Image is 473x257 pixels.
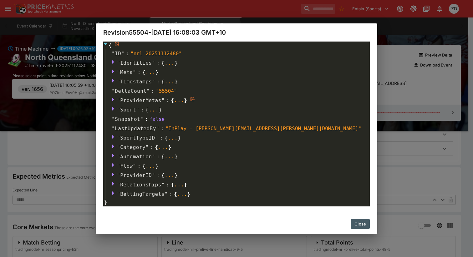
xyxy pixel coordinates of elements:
[120,69,133,75] span: Meta
[117,163,120,169] span: "
[157,172,160,179] span: :
[168,136,178,139] div: ...
[112,116,115,122] span: "
[142,162,145,170] span: {
[103,199,107,206] span: }
[145,106,149,114] span: {
[121,51,124,57] span: "
[138,69,141,76] span: :
[120,154,152,160] span: Automation
[150,116,165,123] div: false
[151,87,155,95] span: :
[133,163,136,169] span: "
[96,23,377,42] div: Revision 55504 - [DATE] 16:08:03 GMT+10
[155,69,159,76] span: }
[120,97,161,103] span: ProviderMetas
[145,71,156,74] div: ...
[146,88,150,94] span: "
[169,190,172,198] span: :
[117,154,120,160] span: "
[115,125,156,132] span: LastUpdatedBy
[140,116,143,122] span: "
[157,153,160,161] span: :
[160,134,163,142] span: :
[166,181,169,189] span: :
[112,88,115,94] span: "
[156,126,159,131] span: "
[175,78,178,86] span: }
[120,144,145,150] span: Category
[152,79,155,85] span: "
[117,182,120,188] span: "
[117,144,120,150] span: "
[120,135,155,141] span: SportTypeID
[190,97,196,104] span: Copy to clipboard
[174,190,177,198] span: {
[161,125,164,132] span: :
[161,182,165,188] span: "
[175,153,178,161] span: }
[117,107,120,113] span: "
[115,42,120,49] span: Copy to clipboard
[178,134,181,142] span: }
[164,174,175,177] div: ...
[117,191,120,197] span: "
[155,135,158,141] span: "
[120,191,165,197] span: BettingTargets
[161,153,165,161] span: {
[152,60,155,66] span: "
[177,192,187,195] div: ...
[174,99,184,102] div: ...
[115,87,146,95] span: DeltaCount
[175,172,178,179] span: }
[120,79,152,85] span: Timestamps
[165,134,168,142] span: {
[171,97,174,104] span: {
[112,126,115,131] span: "
[171,181,174,189] span: {
[126,50,129,57] span: :
[115,50,121,57] span: ID
[152,154,155,160] span: "
[187,190,190,198] span: }
[161,78,165,86] span: {
[184,97,187,104] span: }
[165,126,361,131] span: " InPlay - [PERSON_NAME][EMAIL_ADDRESS][PERSON_NAME][DOMAIN_NAME] "
[145,144,149,150] span: "
[152,172,155,178] span: "
[117,97,120,103] span: "
[150,144,153,151] span: :
[141,106,144,114] span: :
[157,78,160,86] span: :
[136,107,139,113] span: "
[120,172,152,178] span: ProviderID
[165,191,168,197] span: "
[117,135,120,141] span: "
[142,69,145,76] span: {
[156,88,177,94] span: " 55504 "
[161,59,165,67] span: {
[155,162,159,170] span: }
[158,146,168,149] div: ...
[112,51,115,57] span: "
[117,172,120,178] span: "
[159,106,162,114] span: }
[174,183,184,186] div: ...
[164,155,175,158] div: ...
[164,61,175,64] div: ...
[130,51,182,57] span: " nrl-20251112480 "
[166,97,169,104] span: :
[145,116,148,123] span: :
[138,162,141,170] span: :
[120,163,133,169] span: Flow
[161,97,165,103] span: "
[117,60,120,66] span: "
[115,116,140,123] span: Snapshot
[117,69,120,75] span: "
[120,107,136,113] span: Sport
[164,80,175,83] div: ...
[175,59,178,67] span: }
[155,144,158,151] span: {
[145,164,156,167] div: ...
[117,79,120,85] span: "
